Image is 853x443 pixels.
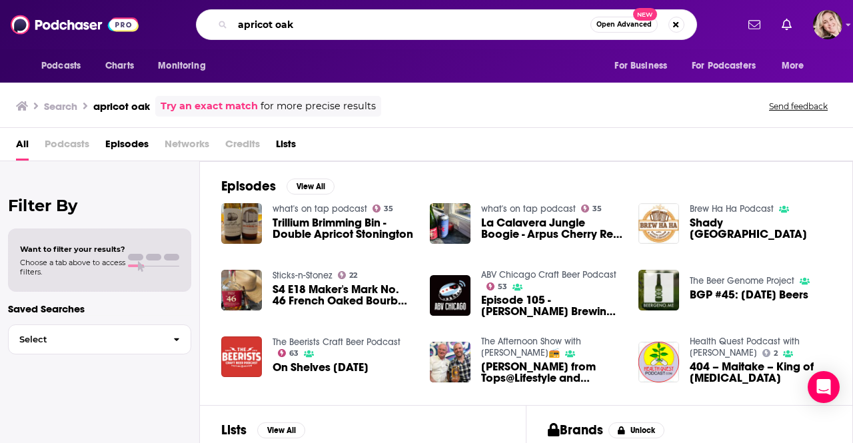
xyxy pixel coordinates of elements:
a: Try an exact match [161,99,258,114]
span: More [782,57,804,75]
a: what's on tap podcast [481,203,576,215]
span: 35 [384,206,393,212]
a: what's on tap podcast [273,203,367,215]
h3: apricot oak [93,100,150,113]
a: Episode 105 - Casey Brewing and Blending [481,294,622,317]
span: Episodes [105,133,149,161]
span: New [633,8,657,21]
button: open menu [149,53,223,79]
a: Charts [97,53,142,79]
span: For Business [614,57,667,75]
h2: Lists [221,422,247,438]
span: Credits [225,133,260,161]
img: Shady Oak Barrel House [638,203,679,244]
span: 63 [289,350,299,356]
img: Podchaser - Follow, Share and Rate Podcasts [11,12,139,37]
img: Episode 105 - Casey Brewing and Blending [430,275,470,316]
div: Open Intercom Messenger [808,371,840,403]
span: Open Advanced [596,21,652,28]
button: open menu [772,53,821,79]
span: Networks [165,133,209,161]
img: 404 – Maitake – King of Medicinal Mushrooms [638,342,679,382]
span: Monitoring [158,57,205,75]
button: open menu [683,53,775,79]
span: 404 – Maitake – King of [MEDICAL_DATA] [690,361,831,384]
span: BGP #45: [DATE] Beers [690,289,808,300]
span: On Shelves [DATE] [273,362,369,373]
a: Show notifications dropdown [776,13,797,36]
a: Sticks-n-Stonez [273,270,333,281]
button: Select [8,324,191,354]
a: On Shelves May 2017 [273,362,369,373]
button: View All [257,422,305,438]
img: User Profile [813,10,842,39]
button: Unlock [608,422,665,438]
span: Charts [105,57,134,75]
a: Show notifications dropdown [743,13,766,36]
span: for more precise results [261,99,376,114]
h2: Filter By [8,196,191,215]
a: ListsView All [221,422,305,438]
img: On Shelves May 2017 [221,336,262,377]
img: Eamonn Dowling from Tops@Lifestyle and Jody Hourquebie from Carters Distillery [430,342,470,382]
img: BGP #45: Sunday Beers [638,270,679,310]
button: Show profile menu [813,10,842,39]
img: La Calavera Jungle Boogie - Arpus Cherry Red Currant Apricot Vanilla Sour Ale - ep614 [430,203,470,244]
a: 53 [486,282,508,290]
a: EpisodesView All [221,178,335,195]
h2: Brands [548,422,603,438]
a: Brew Ha Ha Podcast [690,203,774,215]
a: The Beerists Craft Beer Podcast [273,336,401,348]
input: Search podcasts, credits, & more... [233,14,590,35]
a: All [16,133,29,161]
img: Trillium Brimming Bin - Double Apricot Stonington [221,203,262,244]
a: BGP #45: Sunday Beers [690,289,808,300]
span: Choose a tab above to access filters. [20,258,125,276]
a: The Beer Genome Project [690,275,794,286]
span: 22 [349,272,357,278]
div: Search podcasts, credits, & more... [196,9,697,40]
button: View All [287,179,335,195]
a: 2 [762,349,778,357]
a: Shady Oak Barrel House [690,217,831,240]
a: 35 [373,205,394,213]
a: La Calavera Jungle Boogie - Arpus Cherry Red Currant Apricot Vanilla Sour Ale - ep614 [481,217,622,240]
span: 35 [592,206,602,212]
a: S4 E18 Maker's Mark No. 46 French Oaked Bourbon Paired with Plasencia Alma Fuerte Cigar [221,270,262,310]
span: Logged in as kkclayton [813,10,842,39]
span: S4 E18 Maker's Mark No. 46 French Oaked Bourbon Paired with [PERSON_NAME] [PERSON_NAME] Cigar [273,284,414,306]
a: 404 – Maitake – King of Medicinal Mushrooms [690,361,831,384]
span: Episode 105 - [PERSON_NAME] Brewing and Blending [481,294,622,317]
button: open menu [605,53,684,79]
h2: Episodes [221,178,276,195]
span: Podcasts [41,57,81,75]
a: ABV Chicago Craft Beer Podcast [481,269,616,280]
button: Send feedback [765,101,832,112]
span: Shady [GEOGRAPHIC_DATA] [690,217,831,240]
a: Eamonn Dowling from Tops@Lifestyle and Jody Hourquebie from Carters Distillery [481,361,622,384]
a: Lists [276,133,296,161]
a: S4 E18 Maker's Mark No. 46 French Oaked Bourbon Paired with Plasencia Alma Fuerte Cigar [273,284,414,306]
button: open menu [32,53,98,79]
span: 53 [498,284,507,290]
a: Health Quest Podcast with Steve Lankford [690,336,800,358]
span: Select [9,335,163,344]
p: Saved Searches [8,302,191,315]
a: 35 [581,205,602,213]
a: 22 [338,271,358,279]
span: 2 [774,350,778,356]
a: Trillium Brimming Bin - Double Apricot Stonington [273,217,414,240]
a: The Afternoon Show with Dave Guselli📻 [481,336,581,358]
